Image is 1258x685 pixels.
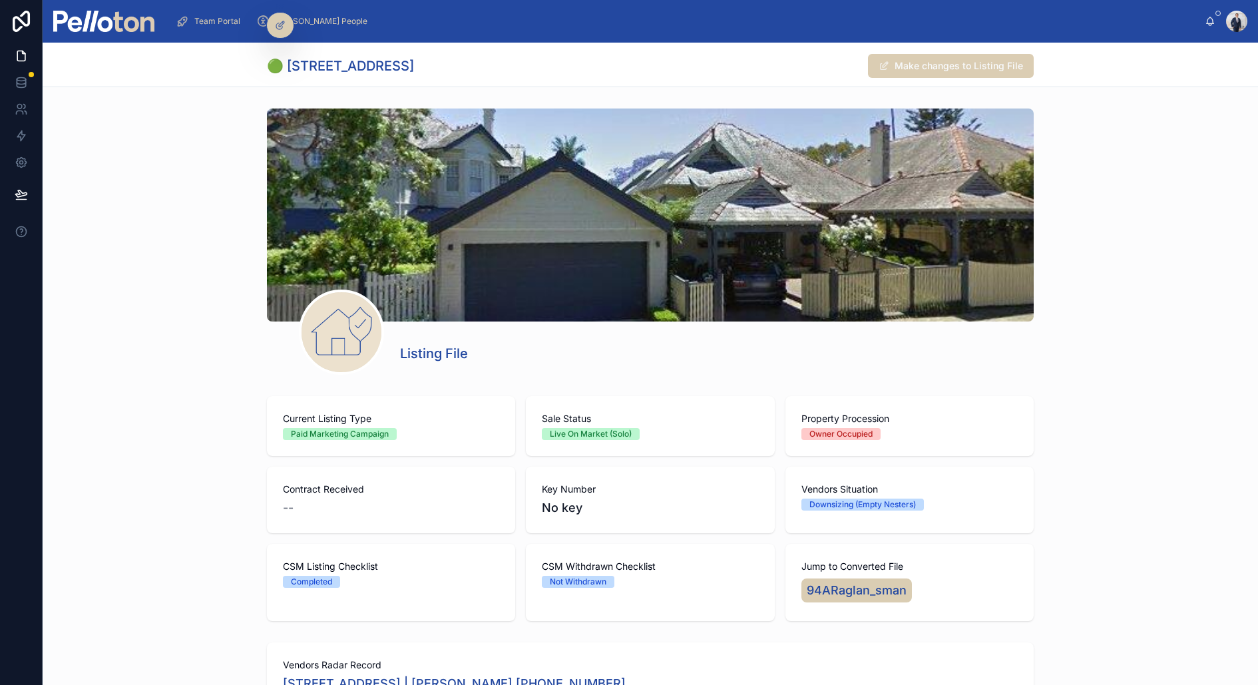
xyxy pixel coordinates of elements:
[809,499,916,511] div: Downsizing (Empty Nesters)
[801,412,1018,425] span: Property Procession
[542,560,758,573] span: CSM Withdrawn Checklist
[542,412,758,425] span: Sale Status
[807,581,907,600] span: 94ARaglan_sman
[550,576,606,588] div: Not Withdrawn
[801,578,912,602] a: 94ARaglan_sman
[868,54,1034,78] button: Make changes to Listing File
[283,658,1018,672] span: Vendors Radar Record
[291,428,389,440] div: Paid Marketing Campaign
[267,57,414,75] h1: 🟢 [STREET_ADDRESS]
[291,576,332,588] div: Completed
[172,9,250,33] a: Team Portal
[165,7,1205,36] div: scrollable content
[283,560,499,573] span: CSM Listing Checklist
[400,344,468,363] h1: Listing File
[275,16,367,27] span: [PERSON_NAME] People
[283,412,499,425] span: Current Listing Type
[283,483,499,496] span: Contract Received
[53,11,154,32] img: App logo
[801,560,1018,573] span: Jump to Converted File
[550,428,632,440] div: Live On Market (Solo)
[809,428,873,440] div: Owner Occupied
[252,9,377,33] a: [PERSON_NAME] People
[542,499,758,517] span: No key
[283,499,294,517] span: --
[194,16,240,27] span: Team Portal
[542,483,758,496] span: Key Number
[801,483,1018,496] span: Vendors Situation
